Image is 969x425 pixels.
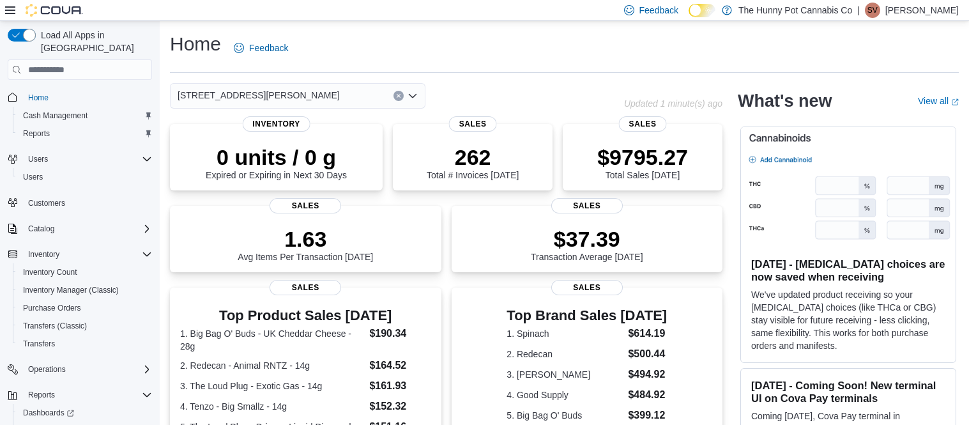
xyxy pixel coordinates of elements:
[180,359,364,372] dt: 2. Redecan - Animal RNTZ - 14g
[551,280,623,295] span: Sales
[18,126,55,141] a: Reports
[751,379,945,405] h3: [DATE] - Coming Soon! New terminal UI on Cova Pay terminals
[507,327,623,340] dt: 1. Spinach
[23,387,152,403] span: Reports
[689,4,715,17] input: Dark Mode
[26,4,83,17] img: Cova
[242,116,310,132] span: Inventory
[639,4,678,17] span: Feedback
[238,226,373,252] p: 1.63
[393,91,404,101] button: Clear input
[23,89,152,105] span: Home
[23,285,119,295] span: Inventory Manager (Classic)
[13,404,157,422] a: Dashboards
[551,198,623,213] span: Sales
[23,408,74,418] span: Dashboards
[18,265,152,280] span: Inventory Count
[23,303,81,313] span: Purchase Orders
[180,400,364,413] dt: 4. Tenzo - Big Smallz - 14g
[180,380,364,392] dt: 3. The Loud Plug - Exotic Gas - 14g
[13,263,157,281] button: Inventory Count
[13,107,157,125] button: Cash Management
[369,378,431,394] dd: $161.93
[13,125,157,143] button: Reports
[951,98,959,106] svg: External link
[23,321,87,331] span: Transfers (Classic)
[867,3,878,18] span: SV
[28,154,48,164] span: Users
[28,198,65,208] span: Customers
[18,282,152,298] span: Inventory Manager (Classic)
[597,144,688,180] div: Total Sales [DATE]
[18,405,79,421] a: Dashboards
[270,280,341,295] span: Sales
[18,169,152,185] span: Users
[18,336,60,352] a: Transfers
[18,282,124,298] a: Inventory Manager (Classic)
[18,300,152,316] span: Purchase Orders
[23,195,152,211] span: Customers
[13,168,157,186] button: Users
[28,224,54,234] span: Catalog
[18,126,152,141] span: Reports
[23,221,59,236] button: Catalog
[3,245,157,263] button: Inventory
[23,90,54,105] a: Home
[624,98,722,109] p: Updated 1 minute(s) ago
[23,387,60,403] button: Reports
[206,144,347,170] p: 0 units / 0 g
[619,116,667,132] span: Sales
[23,221,152,236] span: Catalog
[738,91,832,111] h2: What's new
[23,267,77,277] span: Inventory Count
[628,387,667,403] dd: $484.92
[23,247,152,262] span: Inventory
[18,336,152,352] span: Transfers
[180,308,431,323] h3: Top Product Sales [DATE]
[18,318,92,334] a: Transfers (Classic)
[238,226,373,262] div: Avg Items Per Transaction [DATE]
[507,308,667,323] h3: Top Brand Sales [DATE]
[270,198,341,213] span: Sales
[531,226,643,252] p: $37.39
[23,172,43,182] span: Users
[597,144,688,170] p: $9795.27
[28,364,66,375] span: Operations
[18,169,48,185] a: Users
[3,386,157,404] button: Reports
[18,300,86,316] a: Purchase Orders
[178,88,340,103] span: [STREET_ADDRESS][PERSON_NAME]
[628,346,667,362] dd: $500.44
[23,111,88,121] span: Cash Management
[3,150,157,168] button: Users
[23,151,53,167] button: Users
[18,405,152,421] span: Dashboards
[249,42,288,54] span: Feedback
[13,299,157,317] button: Purchase Orders
[28,390,55,400] span: Reports
[628,408,667,423] dd: $399.12
[738,3,852,18] p: The Hunny Pot Cannabis Co
[28,249,59,259] span: Inventory
[3,360,157,378] button: Operations
[13,317,157,335] button: Transfers (Classic)
[3,194,157,212] button: Customers
[918,96,959,106] a: View allExternal link
[369,399,431,414] dd: $152.32
[408,91,418,101] button: Open list of options
[13,281,157,299] button: Inventory Manager (Classic)
[18,318,152,334] span: Transfers (Classic)
[885,3,959,18] p: [PERSON_NAME]
[18,108,93,123] a: Cash Management
[531,226,643,262] div: Transaction Average [DATE]
[206,144,347,180] div: Expired or Expiring in Next 30 Days
[369,326,431,341] dd: $190.34
[507,368,623,381] dt: 3. [PERSON_NAME]
[369,358,431,373] dd: $164.52
[170,31,221,57] h1: Home
[28,93,49,103] span: Home
[180,327,364,353] dt: 1. Big Bag O' Buds - UK Cheddar Cheese - 28g
[507,348,623,360] dt: 2. Redecan
[865,3,880,18] div: Steve Vandermeulen
[628,367,667,382] dd: $494.92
